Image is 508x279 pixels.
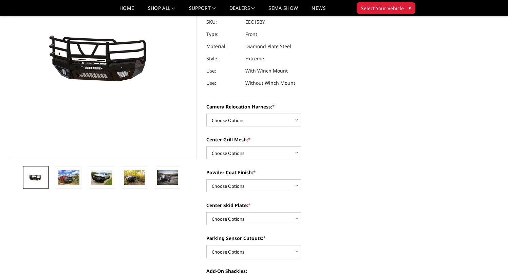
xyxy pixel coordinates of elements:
label: Parking Sensor Cutouts: [206,235,394,242]
label: Powder Coat Finish: [206,169,394,176]
dd: EEC15BY [245,16,265,28]
label: Center Grill Mesh: [206,136,394,143]
dd: Front [245,28,257,40]
img: 2015-2019 Chevrolet 2500-3500 - T2 Series - Extreme Front Bumper (receiver or winch) [157,170,178,185]
label: Camera Relocation Harness: [206,103,394,110]
img: 2015-2019 Chevrolet 2500-3500 - T2 Series - Extreme Front Bumper (receiver or winch) [124,170,145,184]
img: 2015-2019 Chevrolet 2500-3500 - T2 Series - Extreme Front Bumper (receiver or winch) [91,170,112,185]
dd: Extreme [245,53,264,65]
iframe: Chat Widget [474,246,508,279]
a: Dealers [229,6,255,16]
span: Select Your Vehicle [361,5,404,12]
a: SEMA Show [268,6,298,16]
dd: With Winch Mount [245,65,288,77]
dt: Style: [206,53,240,65]
label: Add-On Shackles: [206,267,394,275]
img: 2015-2019 Chevrolet 2500-3500 - T2 Series - Extreme Front Bumper (receiver or winch) [58,170,79,184]
a: shop all [148,6,175,16]
dt: Material: [206,40,240,53]
dt: SKU: [206,16,240,28]
dt: Use: [206,65,240,77]
img: 2015-2019 Chevrolet 2500-3500 - T2 Series - Extreme Front Bumper (receiver or winch) [25,172,46,183]
dd: Diamond Plate Steel [245,40,291,53]
dd: Without Winch Mount [245,77,295,89]
dt: Use: [206,77,240,89]
a: Support [189,6,216,16]
button: Select Your Vehicle [357,2,415,14]
dt: Type: [206,28,240,40]
span: ▾ [409,4,411,12]
label: Center Skid Plate: [206,202,394,209]
a: News [312,6,325,16]
a: Home [119,6,134,16]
